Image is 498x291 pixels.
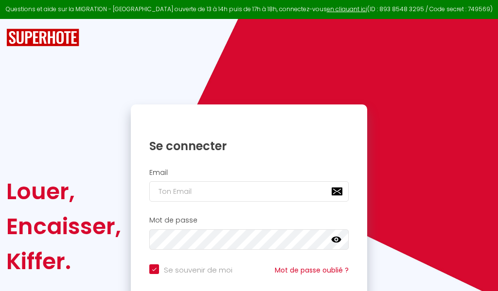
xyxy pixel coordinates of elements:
h1: Se connecter [149,138,349,154]
h2: Mot de passe [149,216,349,224]
a: en cliquant ici [327,5,367,13]
img: SuperHote logo [6,29,79,47]
div: Kiffer. [6,244,121,279]
div: Encaisser, [6,209,121,244]
div: Louer, [6,174,121,209]
input: Ton Email [149,181,349,202]
a: Mot de passe oublié ? [275,265,349,275]
h2: Email [149,169,349,177]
